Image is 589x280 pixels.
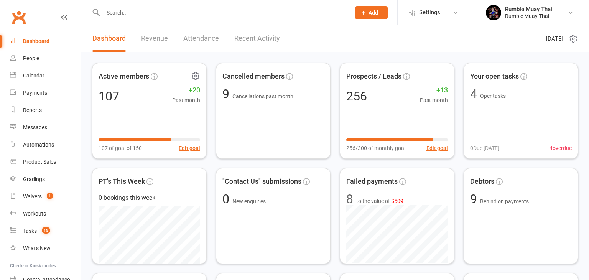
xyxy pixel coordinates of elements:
[420,85,448,96] span: +13
[419,4,440,21] span: Settings
[42,227,50,234] span: 15
[550,144,572,152] span: 4 overdue
[10,67,81,84] a: Calendar
[10,50,81,67] a: People
[23,176,45,182] div: Gradings
[346,193,353,205] div: 8
[505,13,552,20] div: Rumble Muay Thai
[369,10,378,16] span: Add
[23,159,56,165] div: Product Sales
[23,228,37,234] div: Tasks
[99,90,119,102] div: 107
[10,222,81,240] a: Tasks 15
[470,88,477,100] div: 4
[10,171,81,188] a: Gradings
[470,192,480,206] span: 9
[426,144,448,152] button: Edit goal
[101,7,345,18] input: Search...
[470,71,519,82] span: Your open tasks
[183,25,219,52] a: Attendance
[480,93,506,99] span: Open tasks
[355,6,388,19] button: Add
[222,192,232,206] span: 0
[10,84,81,102] a: Payments
[99,193,200,203] div: 0 bookings this week
[23,211,46,217] div: Workouts
[23,245,51,251] div: What's New
[47,193,53,199] span: 1
[10,188,81,205] a: Waivers 1
[10,33,81,50] a: Dashboard
[546,34,563,43] span: [DATE]
[234,25,280,52] a: Recent Activity
[23,142,54,148] div: Automations
[505,6,552,13] div: Rumble Muay Thai
[23,55,39,61] div: People
[9,8,28,27] a: Clubworx
[92,25,126,52] a: Dashboard
[486,5,501,20] img: thumb_image1688088946.png
[179,144,200,152] button: Edit goal
[222,87,232,101] span: 9
[23,90,47,96] div: Payments
[141,25,168,52] a: Revenue
[23,38,49,44] div: Dashboard
[23,193,42,199] div: Waivers
[10,240,81,257] a: What's New
[99,176,145,187] span: PT's This Week
[10,205,81,222] a: Workouts
[420,96,448,104] span: Past month
[480,198,529,204] span: Behind on payments
[99,144,142,152] span: 107 of goal of 150
[346,90,367,102] div: 256
[346,144,405,152] span: 256/300 of monthly goal
[23,124,47,130] div: Messages
[172,96,200,104] span: Past month
[222,71,285,82] span: Cancelled members
[99,71,149,82] span: Active members
[23,107,42,113] div: Reports
[470,176,494,187] span: Debtors
[10,136,81,153] a: Automations
[346,71,401,82] span: Prospects / Leads
[172,85,200,96] span: +20
[23,72,44,79] div: Calendar
[232,93,293,99] span: Cancellations past month
[232,198,266,204] span: New enquiries
[222,176,301,187] span: "Contact Us" submissions
[470,144,499,152] span: 0 Due [DATE]
[391,198,403,204] span: $509
[346,176,398,187] span: Failed payments
[10,119,81,136] a: Messages
[356,197,403,205] span: to the value of
[10,102,81,119] a: Reports
[10,153,81,171] a: Product Sales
